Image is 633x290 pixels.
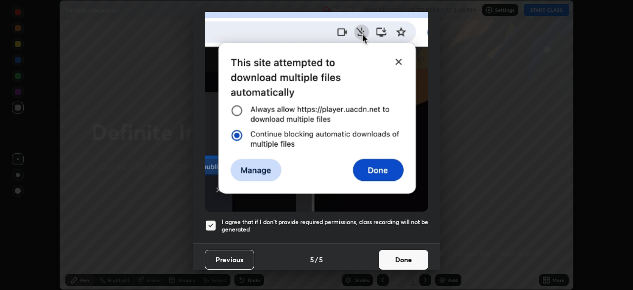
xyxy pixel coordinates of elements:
[379,250,428,270] button: Done
[205,250,254,270] button: Previous
[319,254,323,265] h4: 5
[315,254,318,265] h4: /
[310,254,314,265] h4: 5
[222,218,428,233] h5: I agree that if I don't provide required permissions, class recording will not be generated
